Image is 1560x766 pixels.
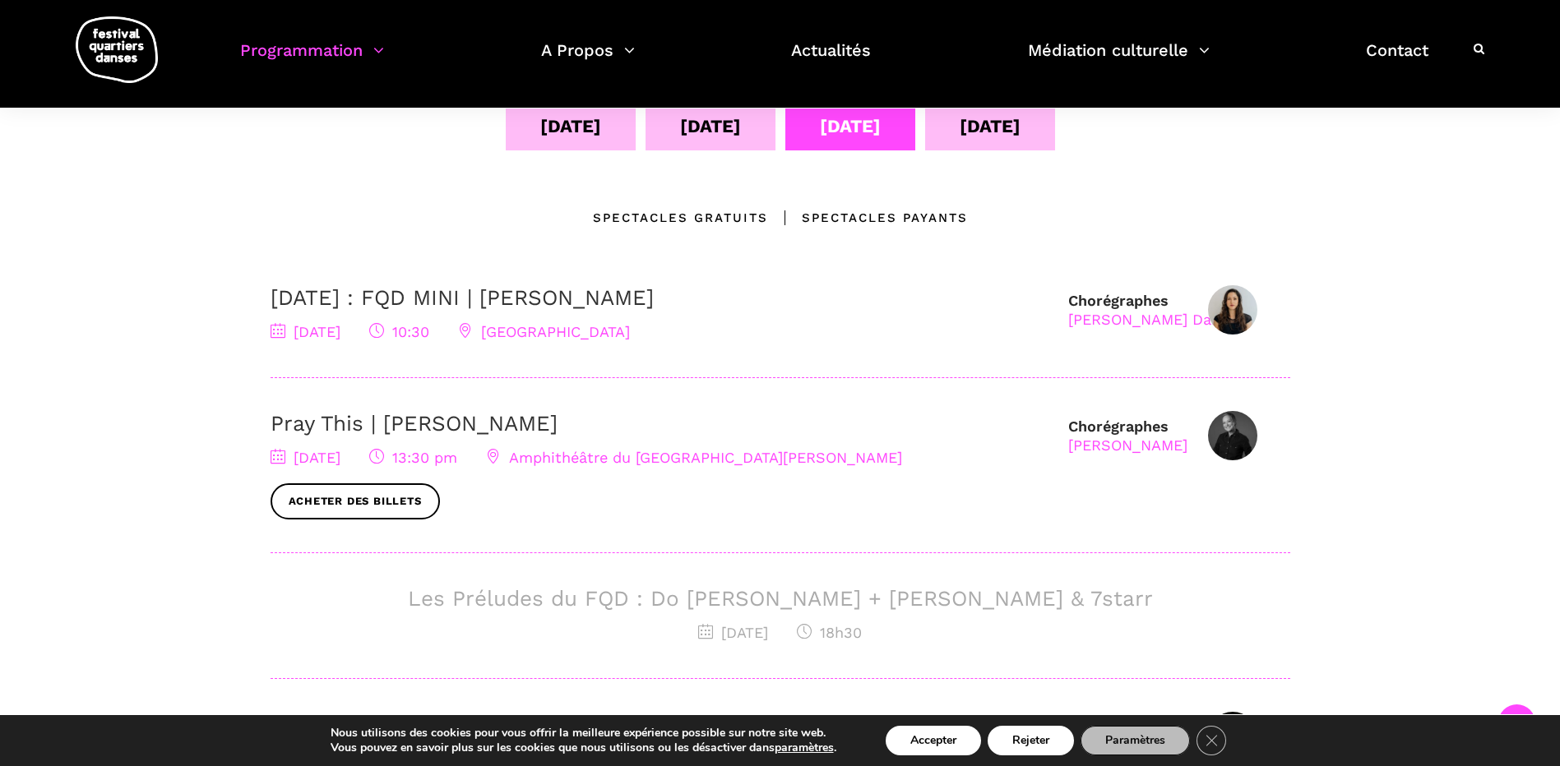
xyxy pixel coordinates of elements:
[540,112,601,141] div: [DATE]
[541,36,635,85] a: A Propos
[1197,726,1226,755] button: Close GDPR Cookie Banner
[593,208,768,228] div: Spectacles gratuits
[768,208,968,228] div: Spectacles Payants
[331,741,836,755] p: Vous pouvez en savoir plus sur les cookies que nous utilisons ou les désactiver dans .
[1068,291,1236,330] div: Chorégraphes
[271,411,558,436] a: Pray This | [PERSON_NAME]
[271,483,440,520] a: Acheter des billets
[1208,712,1257,761] img: Diabo.Barbara Headshot
[76,16,158,83] img: logo-fqd-med
[271,586,1290,611] h3: Les Préludes du FQD : Do [PERSON_NAME] + [PERSON_NAME] & 7starr
[369,323,429,340] span: 10:30
[988,726,1074,755] button: Rejeter
[775,741,834,755] button: paramètres
[1068,417,1187,455] div: Chorégraphes
[240,36,384,85] a: Programmation
[1028,36,1210,85] a: Médiation culturelle
[698,624,768,641] span: [DATE]
[1081,726,1190,755] button: Paramètres
[1208,285,1257,335] img: IMG01031-Edit
[331,726,836,741] p: Nous utilisons des cookies pour vous offrir la meilleure expérience possible sur notre site web.
[271,449,340,466] span: [DATE]
[271,285,654,310] a: [DATE] : FQD MINI | [PERSON_NAME]
[369,449,457,466] span: 13:30 pm
[797,624,862,641] span: 18h30
[1068,436,1187,455] div: [PERSON_NAME]
[1068,310,1236,329] div: [PERSON_NAME] Danse
[1208,411,1257,460] img: Denise Clarke
[791,36,871,85] a: Actualités
[960,112,1021,141] div: [DATE]
[1366,36,1428,85] a: Contact
[680,112,741,141] div: [DATE]
[271,323,340,340] span: [DATE]
[486,449,902,466] span: Amphithéâtre du [GEOGRAPHIC_DATA][PERSON_NAME]
[458,323,630,340] span: [GEOGRAPHIC_DATA]
[886,726,981,755] button: Accepter
[820,112,881,141] div: [DATE]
